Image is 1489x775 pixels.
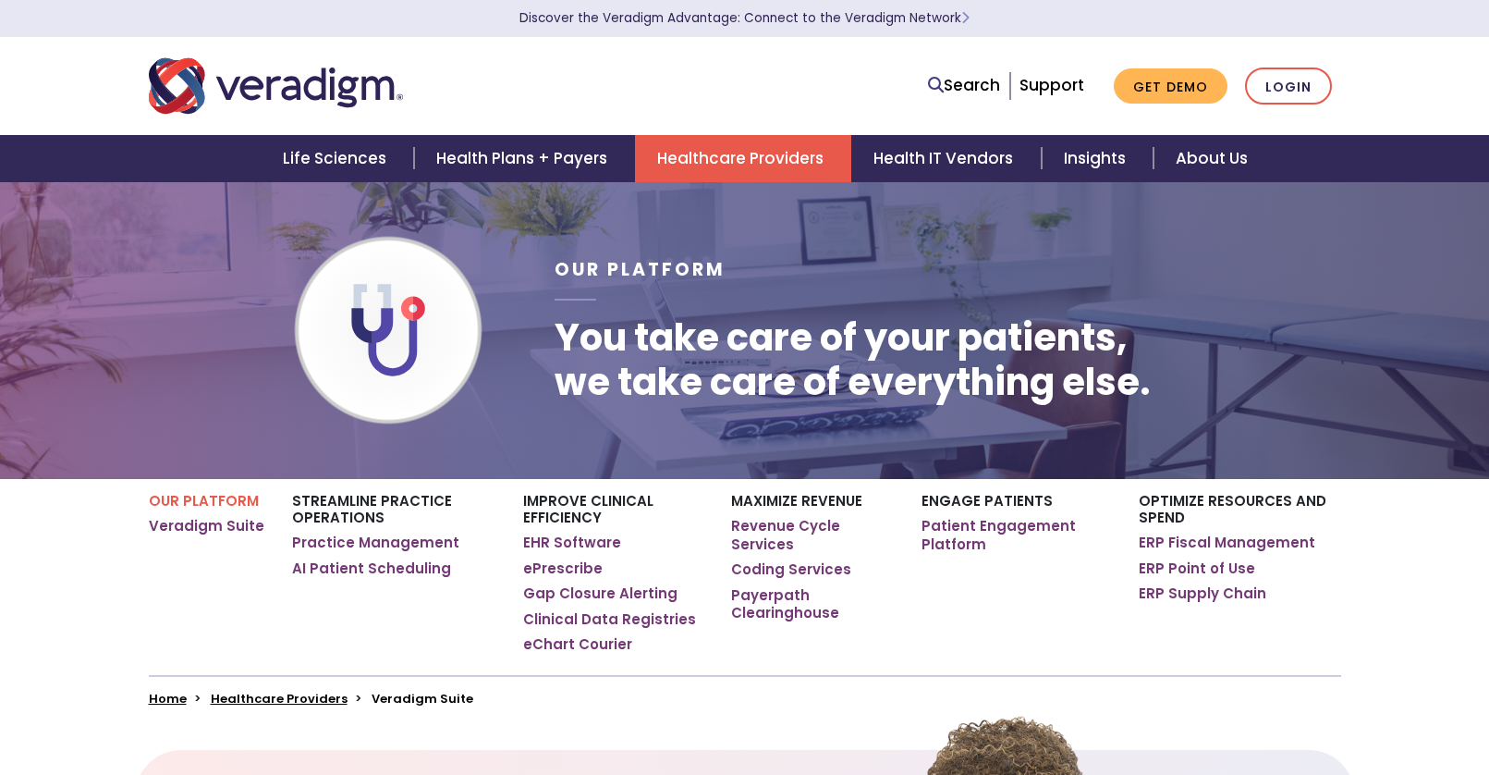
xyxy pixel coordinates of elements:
[523,610,696,629] a: Clinical Data Registries
[1139,534,1315,552] a: ERP Fiscal Management
[261,135,414,182] a: Life Sciences
[731,586,893,622] a: Payerpath Clearinghouse
[555,315,1151,404] h1: You take care of your patients, we take care of everything else.
[149,690,187,707] a: Home
[1042,135,1153,182] a: Insights
[851,135,1041,182] a: Health IT Vendors
[523,534,621,552] a: EHR Software
[211,690,348,707] a: Healthcare Providers
[921,517,1111,553] a: Patient Engagement Platform
[1153,135,1270,182] a: About Us
[1019,74,1084,96] a: Support
[523,635,632,654] a: eChart Courier
[414,135,635,182] a: Health Plans + Payers
[1139,584,1266,603] a: ERP Supply Chain
[731,560,851,579] a: Coding Services
[149,55,403,117] img: Veradigm logo
[519,9,970,27] a: Discover the Veradigm Advantage: Connect to the Veradigm NetworkLearn More
[292,534,459,552] a: Practice Management
[1114,68,1227,105] a: Get Demo
[523,584,677,603] a: Gap Closure Alerting
[928,73,1000,98] a: Search
[961,9,970,27] span: Learn More
[149,517,264,535] a: Veradigm Suite
[1139,560,1255,578] a: ERP Point of Use
[523,560,603,578] a: ePrescribe
[731,517,893,553] a: Revenue Cycle Services
[1245,68,1332,105] a: Login
[292,560,451,578] a: AI Patient Scheduling
[635,135,851,182] a: Healthcare Providers
[555,257,726,282] span: Our Platform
